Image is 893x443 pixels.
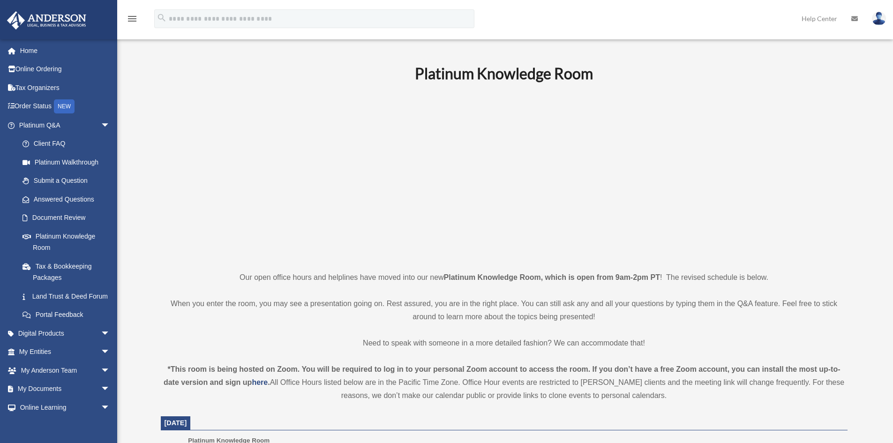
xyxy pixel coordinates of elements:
a: My Anderson Teamarrow_drop_down [7,361,124,380]
div: NEW [54,99,75,113]
strong: Platinum Knowledge Room, which is open from 9am-2pm PT [444,273,660,281]
a: Land Trust & Deed Forum [13,287,124,306]
a: Client FAQ [13,135,124,153]
img: User Pic [872,12,886,25]
a: Portal Feedback [13,306,124,324]
strong: . [268,378,270,386]
a: Platinum Q&Aarrow_drop_down [7,116,124,135]
b: Platinum Knowledge Room [415,64,593,83]
a: Answered Questions [13,190,124,209]
strong: *This room is being hosted on Zoom. You will be required to log in to your personal Zoom account ... [164,365,840,386]
a: Submit a Question [13,172,124,190]
a: Tax Organizers [7,78,124,97]
p: Need to speak with someone in a more detailed fashion? We can accommodate that! [161,337,848,350]
a: menu [127,16,138,24]
p: Our open office hours and helplines have moved into our new ! The revised schedule is below. [161,271,848,284]
iframe: 231110_Toby_KnowledgeRoom [363,95,645,254]
span: [DATE] [165,419,187,427]
a: Home [7,41,124,60]
span: arrow_drop_down [101,361,120,380]
span: arrow_drop_down [101,116,120,135]
a: Platinum Walkthrough [13,153,124,172]
a: Platinum Knowledge Room [13,227,120,257]
a: Online Ordering [7,60,124,79]
a: Tax & Bookkeeping Packages [13,257,124,287]
a: Order StatusNEW [7,97,124,116]
img: Anderson Advisors Platinum Portal [4,11,89,30]
span: arrow_drop_down [101,324,120,343]
a: My Entitiesarrow_drop_down [7,343,124,361]
span: arrow_drop_down [101,343,120,362]
a: Online Learningarrow_drop_down [7,398,124,417]
span: arrow_drop_down [101,380,120,399]
a: here [252,378,268,386]
p: When you enter the room, you may see a presentation going on. Rest assured, you are in the right ... [161,297,848,323]
a: My Documentsarrow_drop_down [7,380,124,398]
a: Digital Productsarrow_drop_down [7,324,124,343]
div: All Office Hours listed below are in the Pacific Time Zone. Office Hour events are restricted to ... [161,363,848,402]
i: menu [127,13,138,24]
a: Document Review [13,209,124,227]
span: arrow_drop_down [101,398,120,417]
i: search [157,13,167,23]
